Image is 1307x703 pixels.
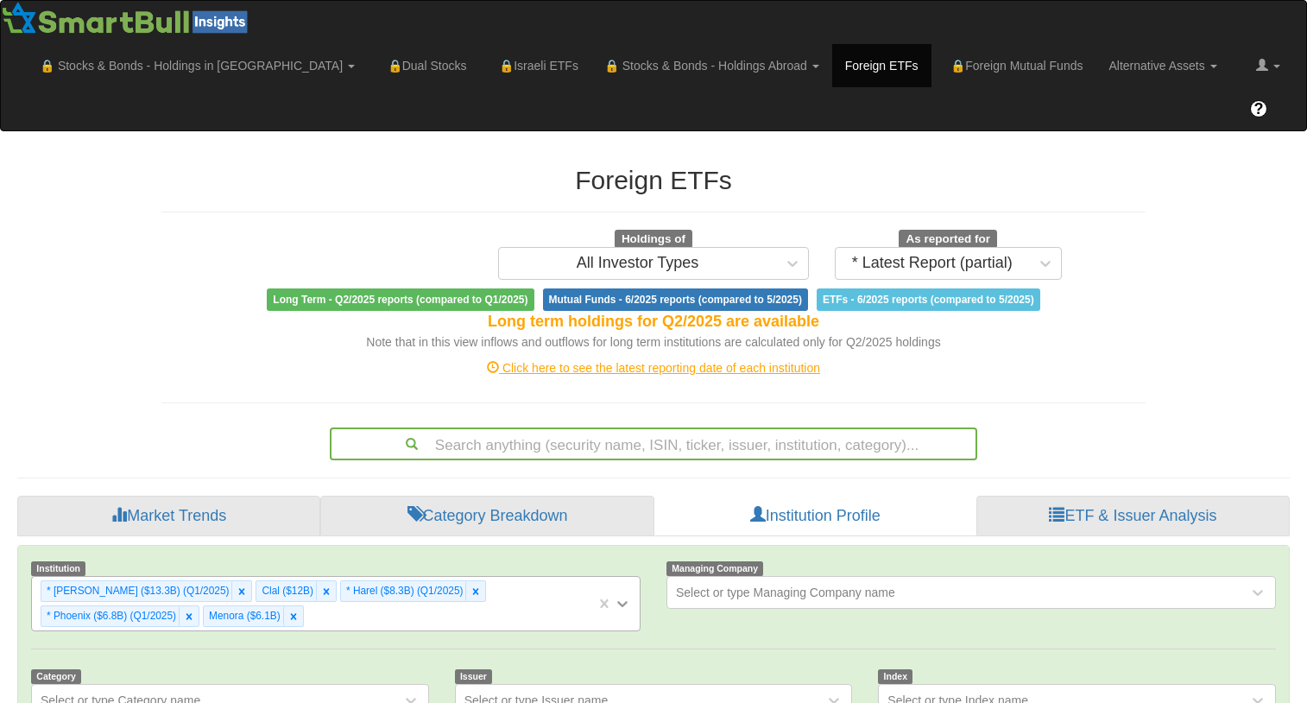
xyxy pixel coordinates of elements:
span: Mutual Funds - 6/2025 reports (compared to 5/2025) [543,288,808,311]
img: Smartbull [1,1,255,35]
div: Select or type Managing Company name [676,584,895,601]
a: 🔒Dual Stocks [368,44,479,87]
a: Alternative Assets [1095,44,1229,87]
a: Institution Profile [654,496,976,537]
a: Market Trends [17,496,320,537]
span: ETFs - 6/2025 reports (compared to 5/2025) [817,288,1040,311]
span: Category [31,669,81,684]
div: All Investor Types [577,255,699,272]
a: Category Breakdown [320,496,653,537]
span: Long Term - Q2/2025 reports (compared to Q1/2025) [267,288,534,311]
span: ? [1254,100,1264,117]
span: Managing Company [666,561,763,576]
a: 🔒 Stocks & Bonds - Holdings in [GEOGRAPHIC_DATA] [27,44,368,87]
div: * Phoenix ($6.8B) (Q1/2025) [41,606,179,626]
div: Long term holdings for Q2/2025 are available [161,311,1146,333]
div: Click here to see the latest reporting date of each institution [148,359,1159,377]
div: * [PERSON_NAME] ($13.3B) (Q1/2025) [41,581,231,601]
span: Holdings of [615,230,692,249]
span: As reported for [899,230,997,249]
a: 🔒 Stocks & Bonds - Holdings Abroad [591,44,832,87]
div: Search anything (security name, ISIN, ticker, issuer, institution, category)... [331,429,976,459]
div: Clal ($12B) [256,581,315,601]
span: Index [878,669,912,684]
span: Institution [31,561,85,576]
span: Issuer [455,669,493,684]
div: Menora ($6.1B) [204,606,283,626]
a: ? [1237,87,1280,130]
a: 🔒Foreign Mutual Funds [931,44,1096,87]
h2: Foreign ETFs [161,166,1146,194]
a: ETF & Issuer Analysis [976,496,1290,537]
a: 🔒Israeli ETFs [479,44,590,87]
a: Foreign ETFs [832,44,931,87]
div: * Harel ($8.3B) (Q1/2025) [341,581,465,601]
div: * Latest Report (partial) [852,255,1013,272]
div: Note that in this view inflows and outflows for long term institutions are calculated only for Q2... [161,333,1146,351]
